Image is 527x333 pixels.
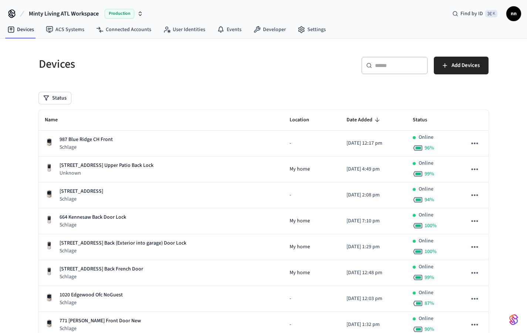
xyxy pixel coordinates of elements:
[60,195,103,203] p: Schlage
[347,295,401,303] p: [DATE] 12:03 pm
[347,191,401,199] p: [DATE] 2:08 pm
[425,274,434,281] span: 99 %
[290,114,319,126] span: Location
[507,7,520,20] span: nn
[45,293,54,302] img: Schlage Sense Smart Deadbolt with Camelot Trim, Front
[60,221,126,229] p: Schlage
[425,222,437,229] span: 100 %
[460,10,483,17] span: Find by ID
[247,23,292,36] a: Developer
[60,136,113,144] p: 987 Blue Ridge CH Front
[347,114,382,126] span: Date Added
[60,273,143,280] p: Schlage
[347,243,401,251] p: [DATE] 1:29 pm
[452,61,480,70] span: Add Devices
[290,295,291,303] span: -
[506,6,521,21] button: nn
[45,189,54,198] img: Schlage Sense Smart Deadbolt with Camelot Trim, Front
[90,23,157,36] a: Connected Accounts
[425,300,434,307] span: 87 %
[39,57,259,72] h5: Devices
[292,23,332,36] a: Settings
[419,211,433,219] p: Online
[290,243,310,251] span: My home
[419,315,433,323] p: Online
[290,165,310,173] span: My home
[45,114,67,126] span: Name
[45,267,54,276] img: Yale Assure Touchscreen Wifi Smart Lock, Satin Nickel, Front
[290,269,310,277] span: My home
[39,92,71,104] button: Status
[446,7,503,20] div: Find by ID⌘ K
[40,23,90,36] a: ACS Systems
[60,291,123,299] p: 1020 Edgewood Ofc NoGuest
[290,191,291,199] span: -
[60,144,113,151] p: Schlage
[509,314,518,326] img: SeamLogoGradient.69752ec5.svg
[60,247,186,255] p: Schlage
[60,213,126,221] p: 664 Kennesaw Back Door Lock
[1,23,40,36] a: Devices
[485,10,497,17] span: ⌘ K
[425,144,434,152] span: 96 %
[419,159,433,167] p: Online
[419,263,433,271] p: Online
[45,241,54,250] img: Yale Assure Touchscreen Wifi Smart Lock, Satin Nickel, Front
[60,162,153,169] p: [STREET_ADDRESS] Upper Patio Back Lock
[60,169,153,177] p: Unknown
[419,185,433,193] p: Online
[60,188,103,195] p: [STREET_ADDRESS]
[434,57,489,74] button: Add Devices
[290,217,310,225] span: My home
[347,139,401,147] p: [DATE] 12:17 pm
[211,23,247,36] a: Events
[60,299,123,306] p: Schlage
[425,170,434,178] span: 99 %
[29,9,99,18] span: Minty Living ATL Workspace
[60,239,186,247] p: [STREET_ADDRESS] Back (Exterior into garage) Door Lock
[60,325,141,332] p: Schlage
[157,23,211,36] a: User Identities
[45,319,54,328] img: Schlage Sense Smart Deadbolt with Camelot Trim, Front
[45,215,54,224] img: Yale Assure Touchscreen Wifi Smart Lock, Satin Nickel, Front
[425,196,434,203] span: 94 %
[419,289,433,297] p: Online
[347,269,401,277] p: [DATE] 12:48 pm
[347,165,401,173] p: [DATE] 4:49 pm
[290,321,291,329] span: -
[105,9,134,18] span: Production
[60,265,143,273] p: [STREET_ADDRESS] Back French Door
[419,134,433,141] p: Online
[347,217,401,225] p: [DATE] 7:10 pm
[413,114,437,126] span: Status
[347,321,401,329] p: [DATE] 1:32 pm
[45,138,54,147] img: Schlage Sense Smart Deadbolt with Camelot Trim, Front
[60,317,141,325] p: 771 [PERSON_NAME] Front Door New
[425,248,437,255] span: 100 %
[290,139,291,147] span: -
[419,237,433,245] p: Online
[425,326,434,333] span: 90 %
[45,164,54,172] img: Yale Assure Touchscreen Wifi Smart Lock, Satin Nickel, Front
